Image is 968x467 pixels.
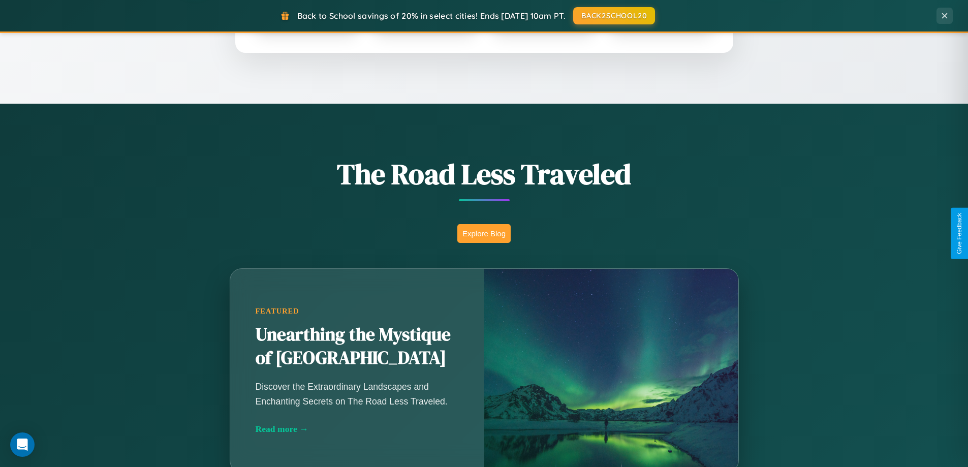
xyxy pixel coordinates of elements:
[179,154,789,194] h1: The Road Less Traveled
[256,424,459,434] div: Read more →
[256,323,459,370] h2: Unearthing the Mystique of [GEOGRAPHIC_DATA]
[457,224,511,243] button: Explore Blog
[256,307,459,316] div: Featured
[10,432,35,457] div: Open Intercom Messenger
[297,11,566,21] span: Back to School savings of 20% in select cities! Ends [DATE] 10am PT.
[573,7,655,24] button: BACK2SCHOOL20
[256,380,459,408] p: Discover the Extraordinary Landscapes and Enchanting Secrets on The Road Less Traveled.
[956,213,963,254] div: Give Feedback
